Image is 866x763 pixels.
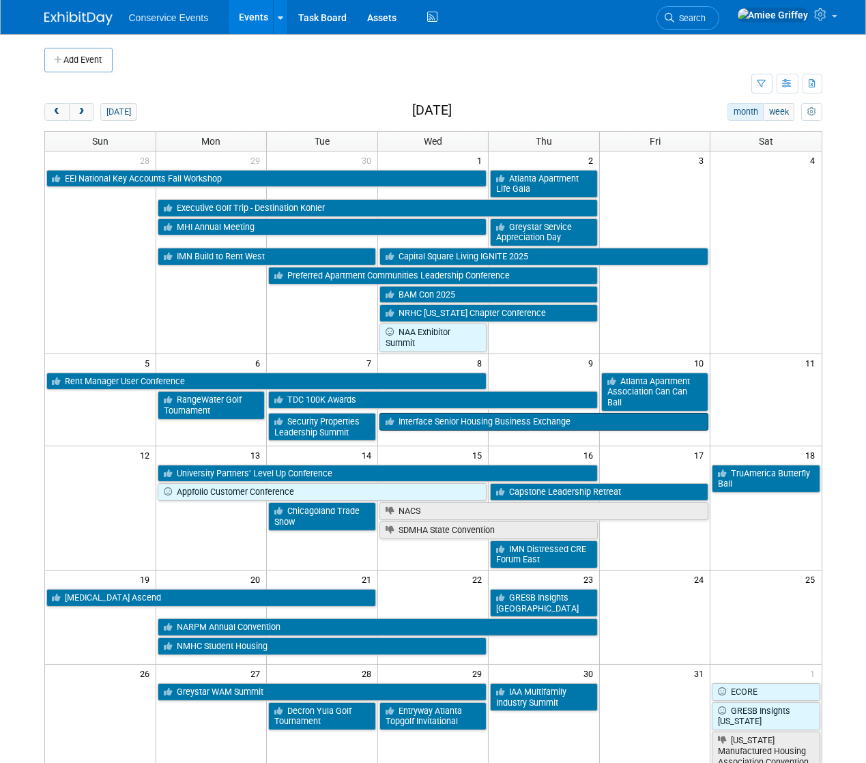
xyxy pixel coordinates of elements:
[315,136,330,147] span: Tue
[158,683,487,701] a: Greystar WAM Summit
[360,665,377,682] span: 28
[587,354,599,371] span: 9
[490,218,598,246] a: Greystar Service Appreciation Day
[471,665,488,682] span: 29
[249,665,266,682] span: 27
[424,136,442,147] span: Wed
[490,170,598,198] a: Atlanta Apartment Life Gala
[805,354,822,371] span: 11
[379,286,598,304] a: BAM Con 2025
[158,637,487,655] a: NMHC Student Housing
[379,502,709,520] a: NACS
[158,483,487,501] a: Appfolio Customer Conference
[807,108,816,117] i: Personalize Calendar
[712,702,820,730] a: GRESB Insights [US_STATE]
[69,103,94,121] button: next
[249,571,266,588] span: 20
[379,521,598,539] a: SDMHA State Convention
[650,136,661,147] span: Fri
[471,446,488,463] span: 15
[697,152,710,169] span: 3
[601,373,709,412] a: Atlanta Apartment Association Can Can Ball
[44,48,113,72] button: Add Event
[268,267,598,285] a: Preferred Apartment Communities Leadership Conference
[268,502,376,530] a: Chicagoland Trade Show
[139,571,156,588] span: 19
[92,136,109,147] span: Sun
[712,683,820,701] a: ECORE
[268,413,376,441] a: Security Properties Leadership Summit
[490,683,598,711] a: IAA Multifamily Industry Summit
[365,354,377,371] span: 7
[379,413,709,431] a: Interface Senior Housing Business Exchange
[129,12,209,23] span: Conservice Events
[249,446,266,463] span: 13
[158,618,598,636] a: NARPM Annual Convention
[693,571,710,588] span: 24
[201,136,220,147] span: Mon
[712,465,820,493] a: TruAmerica Butterfly Ball
[656,6,719,30] a: Search
[158,391,265,419] a: RangeWater Golf Tournament
[805,446,822,463] span: 18
[490,589,598,617] a: GRESB Insights [GEOGRAPHIC_DATA]
[158,248,376,265] a: IMN Build to Rent West
[139,152,156,169] span: 28
[693,446,710,463] span: 17
[693,665,710,682] span: 31
[737,8,809,23] img: Amiee Griffey
[379,304,598,322] a: NRHC [US_STATE] Chapter Conference
[158,199,598,217] a: Executive Golf Trip - Destination Kohler
[476,152,488,169] span: 1
[44,103,70,121] button: prev
[490,541,598,568] a: IMN Distressed CRE Forum East
[582,446,599,463] span: 16
[587,152,599,169] span: 2
[809,152,822,169] span: 4
[675,13,706,23] span: Search
[254,354,266,371] span: 6
[801,103,822,121] button: myCustomButton
[139,446,156,463] span: 12
[360,446,377,463] span: 14
[44,12,113,25] img: ExhibitDay
[360,571,377,588] span: 21
[490,483,708,501] a: Capstone Leadership Retreat
[582,571,599,588] span: 23
[360,152,377,169] span: 30
[536,136,552,147] span: Thu
[46,373,487,390] a: Rent Manager User Conference
[249,152,266,169] span: 29
[412,103,452,118] h2: [DATE]
[46,589,376,607] a: [MEDICAL_DATA] Ascend
[805,571,822,588] span: 25
[582,665,599,682] span: 30
[139,665,156,682] span: 26
[158,218,487,236] a: MHI Annual Meeting
[379,702,487,730] a: Entryway Atlanta Topgolf Invitational
[100,103,136,121] button: [DATE]
[727,103,764,121] button: month
[268,391,598,409] a: TDC 100K Awards
[268,702,376,730] a: Decron Yula Golf Tournament
[46,170,487,188] a: EEI National Key Accounts Fall Workshop
[759,136,773,147] span: Sat
[379,323,487,351] a: NAA Exhibitor Summit
[476,354,488,371] span: 8
[471,571,488,588] span: 22
[809,665,822,682] span: 1
[143,354,156,371] span: 5
[158,465,598,483] a: University Partners’ Level Up Conference
[693,354,710,371] span: 10
[763,103,794,121] button: week
[379,248,709,265] a: Capital Square Living IGNITE 2025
